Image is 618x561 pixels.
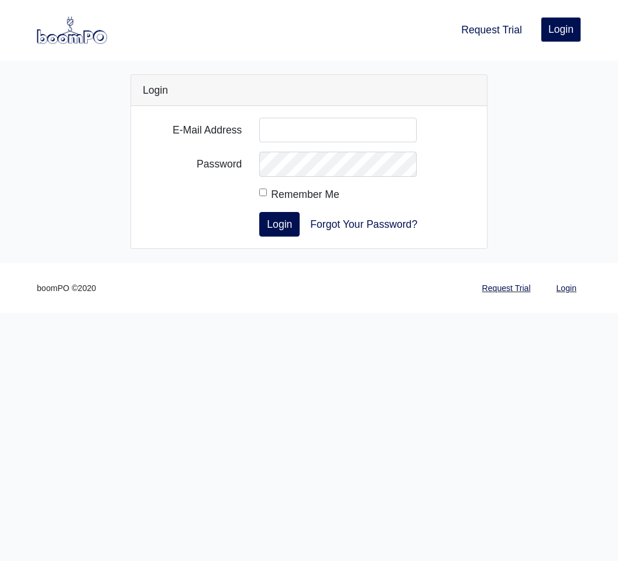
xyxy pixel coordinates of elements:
label: E-Mail Address [134,118,250,142]
a: Request Trial [478,277,535,300]
label: Password [134,152,250,176]
a: Forgot Your Password? [303,212,425,237]
div: Login [131,75,487,106]
button: Login [259,212,300,237]
small: boomPO ©2020 [37,282,96,295]
a: Login [552,277,581,300]
img: boomPO [37,16,107,43]
label: Remember Me [271,186,339,203]
a: Login [541,17,581,42]
a: Request Trial [456,17,527,43]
